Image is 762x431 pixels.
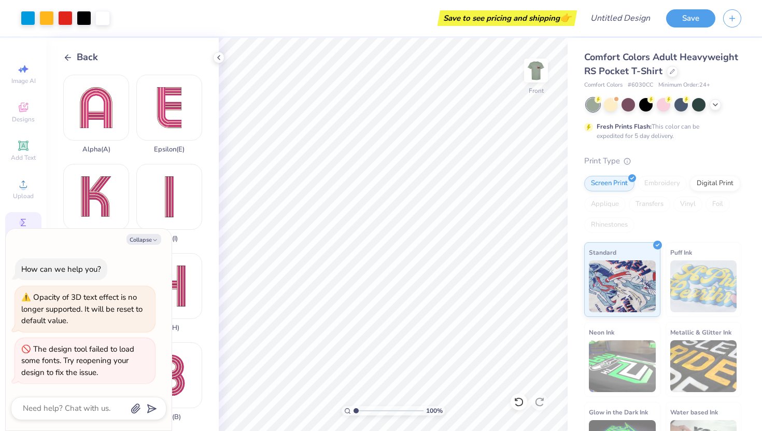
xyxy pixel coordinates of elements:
[560,11,571,24] span: 👉
[526,60,546,81] img: Front
[11,77,36,85] span: Image AI
[670,260,737,312] img: Puff Ink
[690,176,740,191] div: Digital Print
[77,50,98,64] span: Back
[584,217,634,233] div: Rhinestones
[666,9,715,27] button: Save
[584,51,738,77] span: Comfort Colors Adult Heavyweight RS Pocket T-Shirt
[673,197,702,212] div: Vinyl
[597,122,724,141] div: This color can be expedited for 5 day delivery.
[426,406,443,415] span: 100 %
[638,176,687,191] div: Embroidery
[13,192,34,200] span: Upload
[21,344,134,378] div: The design tool failed to load some fonts. Try reopening your design to fix the issue.
[670,340,737,392] img: Metallic & Glitter Ink
[589,407,648,418] span: Glow in the Dark Ink
[670,327,731,338] span: Metallic & Glitter Ink
[628,81,653,90] span: # 6030CC
[670,247,692,258] span: Puff Ink
[597,122,652,131] strong: Fresh Prints Flash:
[21,291,149,327] div: Opacity of 3D text effect is no longer supported. It will be reset to default value.
[705,197,730,212] div: Foil
[584,176,634,191] div: Screen Print
[582,8,658,29] input: Untitled Design
[21,264,101,274] div: How can we help you?
[629,197,670,212] div: Transfers
[529,86,544,95] div: Front
[584,155,741,167] div: Print Type
[658,81,710,90] span: Minimum Order: 24 +
[126,234,161,245] button: Collapse
[584,197,626,212] div: Applique
[589,247,616,258] span: Standard
[589,340,656,392] img: Neon Ink
[11,154,36,162] span: Add Text
[589,260,656,312] img: Standard
[589,327,614,338] span: Neon Ink
[154,146,185,154] div: Epsilon ( E )
[584,81,623,90] span: Comfort Colors
[670,407,718,418] span: Water based Ink
[440,10,574,26] div: Save to see pricing and shipping
[12,115,35,123] span: Designs
[82,146,110,154] div: Alpha ( A )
